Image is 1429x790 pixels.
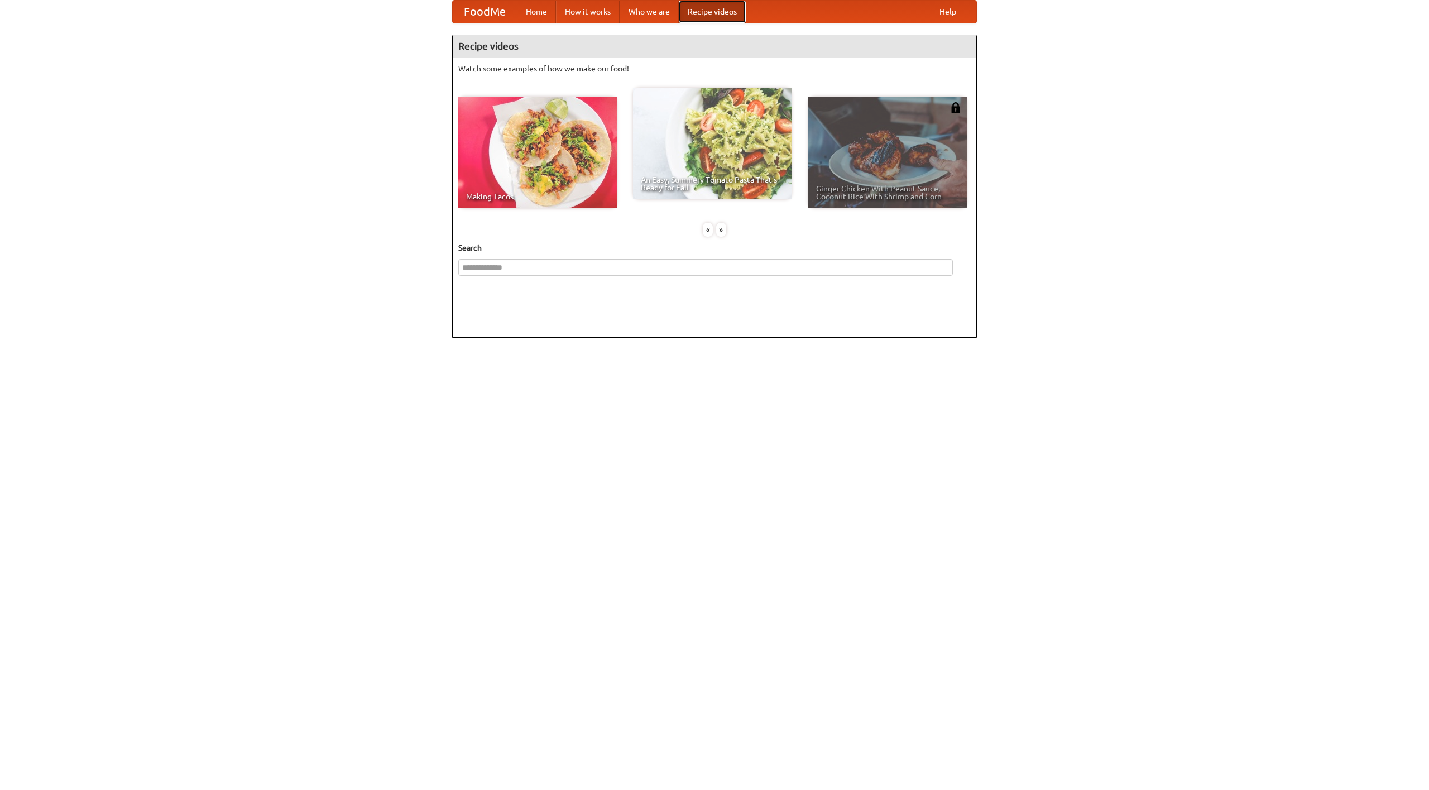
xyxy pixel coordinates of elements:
a: Recipe videos [679,1,746,23]
a: Home [517,1,556,23]
span: An Easy, Summery Tomato Pasta That's Ready for Fall [641,176,784,191]
a: Help [931,1,965,23]
a: FoodMe [453,1,517,23]
h4: Recipe videos [453,35,976,58]
div: » [716,223,726,237]
div: « [703,223,713,237]
a: Who we are [620,1,679,23]
a: How it works [556,1,620,23]
span: Making Tacos [466,193,609,200]
a: An Easy, Summery Tomato Pasta That's Ready for Fall [633,88,792,199]
h5: Search [458,242,971,253]
a: Making Tacos [458,97,617,208]
img: 483408.png [950,102,961,113]
p: Watch some examples of how we make our food! [458,63,971,74]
